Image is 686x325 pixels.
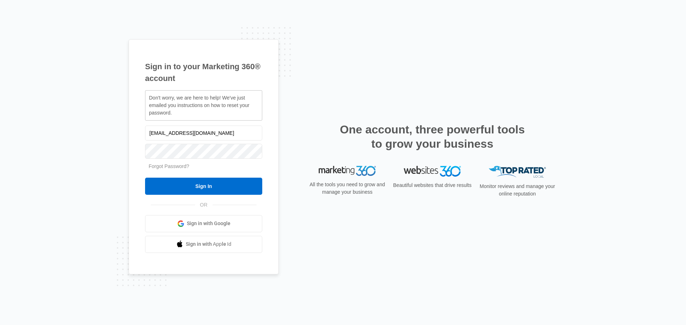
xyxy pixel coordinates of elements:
[477,183,557,198] p: Monitor reviews and manage your online reputation
[145,236,262,253] a: Sign in with Apple Id
[145,61,262,84] h1: Sign in to your Marketing 360® account
[319,166,376,176] img: Marketing 360
[338,122,527,151] h2: One account, three powerful tools to grow your business
[145,178,262,195] input: Sign In
[186,240,232,248] span: Sign in with Apple Id
[149,163,189,169] a: Forgot Password?
[404,166,461,176] img: Websites 360
[489,166,546,178] img: Top Rated Local
[149,95,249,116] span: Don't worry, we are here to help! We've just emailed you instructions on how to reset your password.
[145,215,262,232] a: Sign in with Google
[187,220,230,227] span: Sign in with Google
[195,201,213,209] span: OR
[145,126,262,141] input: Email
[307,181,387,196] p: All the tools you need to grow and manage your business
[392,182,472,189] p: Beautiful websites that drive results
